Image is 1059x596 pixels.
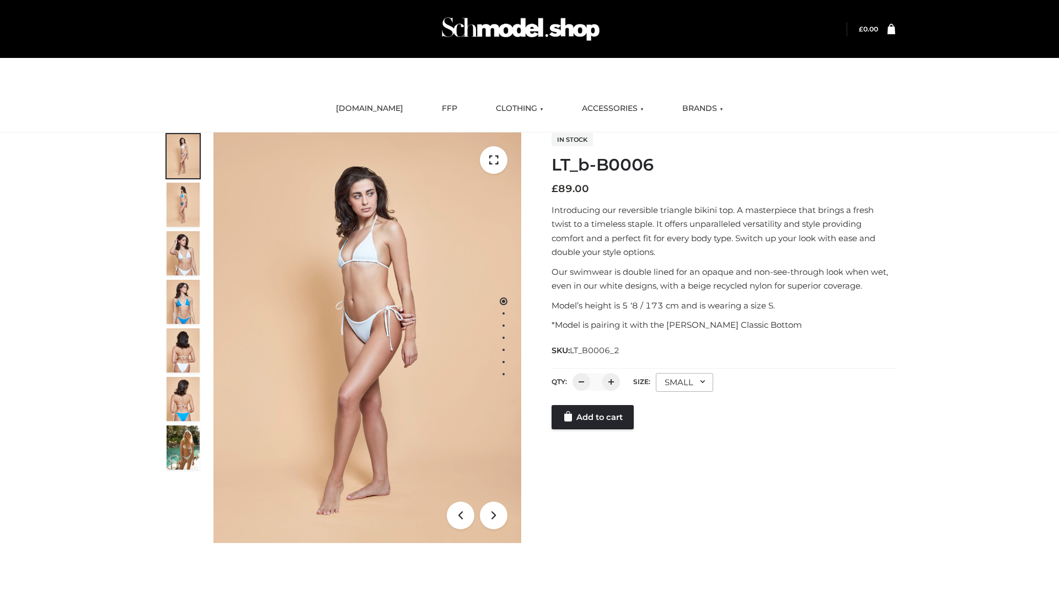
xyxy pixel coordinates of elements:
[552,377,567,386] label: QTY:
[552,183,558,195] span: £
[570,345,619,355] span: LT_B0006_2
[167,377,200,421] img: ArielClassicBikiniTop_CloudNine_AzureSky_OW114ECO_8-scaled.jpg
[167,425,200,470] img: Arieltop_CloudNine_AzureSky2.jpg
[167,328,200,372] img: ArielClassicBikiniTop_CloudNine_AzureSky_OW114ECO_7-scaled.jpg
[674,97,731,121] a: BRANDS
[213,132,521,543] img: LT_b-B0006
[438,7,603,51] img: Schmodel Admin 964
[328,97,411,121] a: [DOMAIN_NAME]
[656,373,713,392] div: SMALL
[859,25,863,33] span: £
[859,25,878,33] a: £0.00
[552,344,621,357] span: SKU:
[552,318,895,332] p: *Model is pairing it with the [PERSON_NAME] Classic Bottom
[552,299,895,313] p: Model’s height is 5 ‘8 / 173 cm and is wearing a size S.
[167,231,200,275] img: ArielClassicBikiniTop_CloudNine_AzureSky_OW114ECO_3-scaled.jpg
[574,97,652,121] a: ACCESSORIES
[434,97,466,121] a: FFP
[552,265,895,293] p: Our swimwear is double lined for an opaque and non-see-through look when wet, even in our white d...
[488,97,552,121] a: CLOTHING
[552,133,593,146] span: In stock
[552,183,589,195] bdi: 89.00
[552,155,895,175] h1: LT_b-B0006
[552,405,634,429] a: Add to cart
[167,183,200,227] img: ArielClassicBikiniTop_CloudNine_AzureSky_OW114ECO_2-scaled.jpg
[167,134,200,178] img: ArielClassicBikiniTop_CloudNine_AzureSky_OW114ECO_1-scaled.jpg
[633,377,650,386] label: Size:
[859,25,878,33] bdi: 0.00
[167,280,200,324] img: ArielClassicBikiniTop_CloudNine_AzureSky_OW114ECO_4-scaled.jpg
[552,203,895,259] p: Introducing our reversible triangle bikini top. A masterpiece that brings a fresh twist to a time...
